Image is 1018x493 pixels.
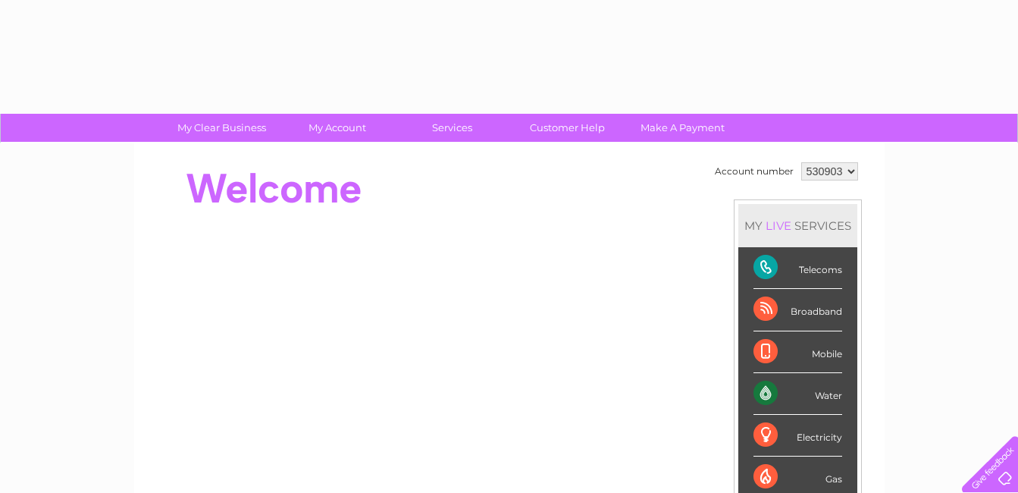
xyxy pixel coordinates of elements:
a: My Account [274,114,399,142]
div: Mobile [753,331,842,373]
a: Make A Payment [620,114,745,142]
td: Account number [711,159,797,184]
a: Services [390,114,515,142]
div: LIVE [763,218,794,233]
div: Electricity [753,415,842,457]
a: My Clear Business [159,114,284,142]
div: Broadband [753,289,842,331]
div: Water [753,373,842,415]
div: Telecoms [753,247,842,289]
a: Customer Help [505,114,630,142]
div: MY SERVICES [738,204,857,247]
